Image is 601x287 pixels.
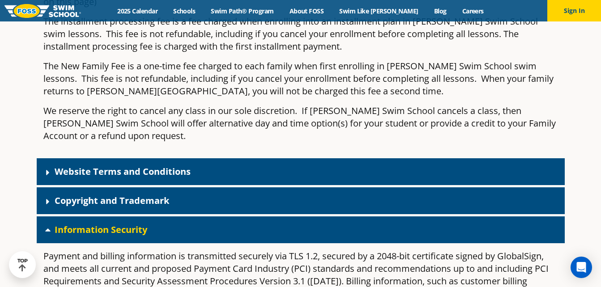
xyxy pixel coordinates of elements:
[426,7,454,15] a: Blog
[332,7,426,15] a: Swim Like [PERSON_NAME]
[43,60,558,97] p: The New Family Fee is a one-time fee charged to each family when first enrolling in [PERSON_NAME]...
[571,257,592,278] div: Open Intercom Messenger
[55,194,169,207] a: Copyright and Trademark
[203,7,281,15] a: Swim Path® Program
[454,7,491,15] a: Careers
[281,7,332,15] a: About FOSS
[43,105,558,142] p: We reserve the right to cancel any class in our sole discretion. If [PERSON_NAME] Swim School can...
[110,7,166,15] a: 2025 Calendar
[166,7,203,15] a: Schools
[37,187,565,214] div: Copyright and Trademark
[37,158,565,185] div: Website Terms and Conditions
[4,4,81,18] img: FOSS Swim School Logo
[55,224,147,236] a: Information Security
[37,216,565,243] div: Information Security
[43,15,538,52] span: The installment processing fee is a fee charged when enrolling into an installment plan in [PERSO...
[55,165,191,177] a: Website Terms and Conditions
[17,258,28,272] div: TOP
